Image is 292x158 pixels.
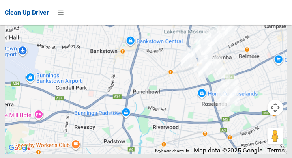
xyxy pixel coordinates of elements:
div: 28 Cornelia Street, WILEY PARK NSW 2195<br>Status : Collected<br><a href="/driver/booking/477104/... [187,42,203,61]
div: 25 Renown Avenue, WILEY PARK NSW 2195<br>Status : Collected<br><a href="/driver/booking/477544/co... [191,56,206,76]
div: 6 Bradley Crescent, WILEY PARK NSW 2195<br>Status : Collected<br><a href="/driver/booking/476030/... [196,61,212,81]
div: 10 Ferguson Avenue, WILEY PARK NSW 2195<br>Status : Collected<br><a href="/driver/booking/476044/... [195,54,211,73]
span: Map data ©2025 Google [194,147,263,154]
div: 1/18 Garrong Road, LAKEMBA NSW 2195<br>Status : Collected<br><a href="/driver/booking/478184/comp... [215,26,231,46]
div: 3/2 Rogers Street, ROSELANDS NSW 2196<br>Status : Collected<br><a href="/driver/booking/473239/co... [225,86,240,106]
div: 12 McCourt Street, WILEY PARK NSW 2195<br>Status : Collected<br><a href="/driver/booking/475483/c... [197,37,213,56]
div: 101A Stoddart Street, ROSELANDS NSW 2196<br>Status : Collected<br><a href="/driver/booking/477006... [217,84,233,104]
div: 281 Lakemba Street, WILEY PARK NSW 2195<br>Status : IssuesWithCollection<br><a href="/driver/book... [200,38,216,58]
div: 11 Sando Crescent, ROSELANDS NSW 2196<br>Status : Collected<br><a href="/driver/booking/475856/co... [226,76,242,96]
button: Drag Pegman onto the map to open Street View [268,128,283,144]
div: 4 Bradley Crescent, WILEY PARK NSW 2195<br>Status : CollectionIssuesActioned<br><a href="/driver/... [195,61,211,80]
img: Google [7,143,33,153]
div: 6 Rogers Street, ROSELANDS NSW 2196<br>Status : Collected<br><a href="/driver/booking/477481/comp... [224,86,240,105]
div: 50A Robinson Street North, WILEY PARK NSW 2195<br>Status : Collected<br><a href="/driver/booking/... [183,47,198,67]
div: 32 Hampden Road, LAKEMBA NSW 2195<br>Status : Collected<br><a href="/driver/booking/478757/comple... [208,27,224,47]
div: 37-39 Denman Avenue, WILEY PARK NSW 2195<br>Status : Collected<br><a href="/driver/booking/477898... [198,58,214,77]
a: Terms [268,147,285,154]
div: 13B Moondani Road, BEVERLY HILLS NSW 2209<br>Status : Collected<br><a href="/driver/booking/47798... [218,94,234,114]
div: 69 Ernest Street, LAKEMBA NSW 2195<br>Status : Collected<br><a href="/driver/booking/476464/compl... [211,52,226,72]
a: Clean Up Driver [5,7,49,19]
div: 17A Ludgate Street, ROSELANDS NSW 2196<br>Status : Collected<br><a href="/driver/booking/476716/c... [218,67,234,87]
div: 1065 Canterbury Road, WILEY PARK NSW 2195<br>Status : Collected<br><a href="/driver/booking/47804... [213,61,229,81]
div: 12 Colin Street, LAKEMBA NSW 2195<br>Status : Collected<br><a href="/driver/booking/476353/comple... [204,35,220,54]
div: 13 Kerry Crescent, ROSELANDS NSW 2196<br>Status : Collected<br><a href="/driver/booking/476911/co... [227,82,243,102]
div: 40 Fairmount Street, LAKEMBA NSW 2195<br>Status : Collected<br><a href="/driver/booking/477463/co... [198,32,214,51]
div: 16A Hampden Road, LAKEMBA NSW 2195<br>Status : Collected<br><a href="/driver/booking/478004/compl... [209,30,225,50]
div: 35 Cornelia Street, WILEY PARK NSW 2195<br>Status : Collected<br><a href="/driver/booking/477728/... [189,41,204,61]
button: Keyboard shortcuts [155,148,189,154]
div: 48 McCourt Street, WILEY PARK NSW 2195<br>Status : Collected<br><a href="/driver/booking/477322/c... [195,31,210,50]
div: 35 Elouera Street North, BEVERLY HILLS NSW 2209<br>Status : Collected<br><a href="/driver/booking... [227,95,243,114]
div: 3/68 Hillard Street, WILEY PARK NSW 2195<br>Status : Collected<br><a href="/driver/booking/477192... [191,30,207,50]
button: Map camera controls [268,100,283,115]
div: 22-24 Denman Avenue, WILEY PARK NSW 2195<br>Status : Collected<br><a href="/driver/booking/466823... [199,56,215,76]
div: 276 Lakemba Street, WILEY PARK NSW 2195<br>Status : Collected<br><a href="/driver/booking/475500/... [198,42,214,61]
div: 69 Stoddart Street, ROSELANDS NSW 2196<br>Status : Collected<br><a href="/driver/booking/471780/c... [214,79,230,99]
a: Click to see this area on Google Maps [7,143,33,153]
div: 6-8 Mary Street, WILEY PARK NSW 2195<br>Status : Collected<br><a href="/driver/booking/477908/com... [204,54,220,73]
span: Clean Up Driver [5,9,49,16]
div: 64 Colin Street, LAKEMBA NSW 2195<br>Status : Collected<br><a href="/driver/booking/475486/comple... [200,26,216,46]
div: 43 Robinson Street North, WILEY PARK NSW 2195<br>Status : Collected<br><a href="/driver/booking/4... [180,44,195,64]
div: 9 Bennett Avenue, ROSELANDS NSW 2196<br>Status : Collected<br><a href="/driver/booking/477692/com... [223,71,239,91]
div: 11-13 Alice Street North, WILEY PARK NSW 2195<br>Status : Collected<br><a href="/driver/booking/4... [200,43,215,62]
div: 31 Bungalow Road, ROSELANDS NSW 2196<br>Status : Collected<br><a href="/driver/booking/476805/com... [214,89,230,109]
div: 29 Urunga Parade, PUNCHBOWL NSW 2196<br>Status : Collected<br><a href="/driver/booking/477444/com... [178,50,193,70]
div: 1-3 Denman Avenue, WILEY PARK NSW 2195<br>Status : Collected<br><a href="/driver/booking/438558/c... [195,52,211,71]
